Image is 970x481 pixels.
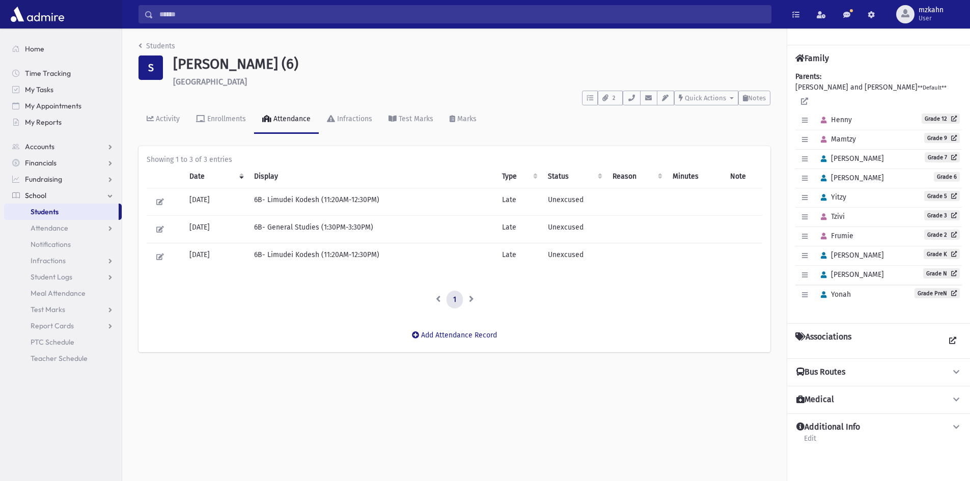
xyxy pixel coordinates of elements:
span: Tzivi [816,212,845,221]
button: Edit [153,194,168,209]
span: Henny [816,116,852,124]
a: Grade 7 [925,152,960,162]
td: [DATE] [183,215,248,243]
span: [PERSON_NAME] [816,251,884,260]
span: Accounts [25,142,54,151]
button: Edit [153,222,168,237]
a: Student Logs [4,269,122,285]
a: Notifications [4,236,122,252]
th: Reason: activate to sort column ascending [606,165,667,188]
img: AdmirePro [8,4,67,24]
div: Attendance [271,115,311,123]
a: School [4,187,122,204]
span: Grade 6 [934,172,960,182]
a: Test Marks [380,105,441,134]
span: Test Marks [31,305,65,314]
a: My Reports [4,114,122,130]
h6: [GEOGRAPHIC_DATA] [173,77,770,87]
a: Grade 9 [924,133,960,143]
a: Report Cards [4,318,122,334]
span: School [25,191,46,200]
td: [DATE] [183,243,248,270]
a: Activity [138,105,188,134]
a: Home [4,41,122,57]
span: Quick Actions [685,94,726,102]
div: Marks [455,115,477,123]
span: Notifications [31,240,71,249]
span: Student Logs [31,272,72,281]
a: Students [4,204,119,220]
span: Infractions [31,256,66,265]
a: Attendance [4,220,122,236]
button: Add Attendance Record [405,326,504,344]
span: [PERSON_NAME] [816,154,884,163]
td: Unexcused [542,243,606,270]
span: PTC Schedule [31,337,74,347]
span: Mamtzy [816,135,856,144]
span: Yonah [816,290,851,299]
div: S [138,55,163,80]
th: Note [724,165,762,188]
a: Marks [441,105,485,134]
span: Time Tracking [25,69,71,78]
span: My Tasks [25,85,53,94]
th: Date: activate to sort column ascending [183,165,248,188]
button: Quick Actions [674,91,738,105]
td: Unexcused [542,215,606,243]
a: Teacher Schedule [4,350,122,366]
a: Grade 12 [922,114,960,124]
a: Grade N [923,268,960,278]
div: Infractions [335,115,372,123]
span: Notes [748,94,766,102]
span: mzkahn [919,6,944,14]
th: Minutes [667,165,724,188]
span: Teacher Schedule [31,354,88,363]
h1: [PERSON_NAME] (6) [173,55,770,73]
span: Students [31,207,59,216]
a: Infractions [319,105,380,134]
td: Late [496,243,542,270]
a: 1 [447,291,463,309]
button: Bus Routes [795,367,962,378]
a: Grade K [924,249,960,259]
h4: Bus Routes [796,367,845,378]
div: Activity [154,115,180,123]
h4: Additional Info [796,422,860,433]
b: Parents: [795,72,821,81]
a: Grade 3 [924,210,960,220]
td: 6B- Limudei Kodesh (11:20AM-12:30PM) [248,188,495,215]
span: User [919,14,944,22]
span: Attendance [31,223,68,233]
a: Accounts [4,138,122,155]
a: View all Associations [944,332,962,350]
a: Grade 2 [924,230,960,240]
a: Edit [803,433,817,451]
span: Financials [25,158,57,167]
a: Time Tracking [4,65,122,81]
span: Report Cards [31,321,74,330]
button: 2 [598,91,623,105]
a: Test Marks [4,301,122,318]
span: My Appointments [25,101,81,110]
a: Grade 5 [924,191,960,201]
span: My Reports [25,118,62,127]
span: Fundraising [25,175,62,184]
h4: Medical [796,394,834,405]
span: [PERSON_NAME] [816,270,884,279]
input: Search [153,5,771,23]
th: Type: activate to sort column ascending [496,165,542,188]
button: Medical [795,394,962,405]
h4: Family [795,53,829,63]
h4: Associations [795,332,851,350]
a: Enrollments [188,105,254,134]
td: Late [496,215,542,243]
button: Notes [738,91,770,105]
td: Unexcused [542,188,606,215]
span: Home [25,44,44,53]
button: Edit [153,249,168,264]
td: Late [496,188,542,215]
span: 2 [609,94,618,103]
td: 6B- Limudei Kodesh (11:20AM-12:30PM) [248,243,495,270]
a: Meal Attendance [4,285,122,301]
div: Showing 1 to 3 of 3 entries [147,154,762,165]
